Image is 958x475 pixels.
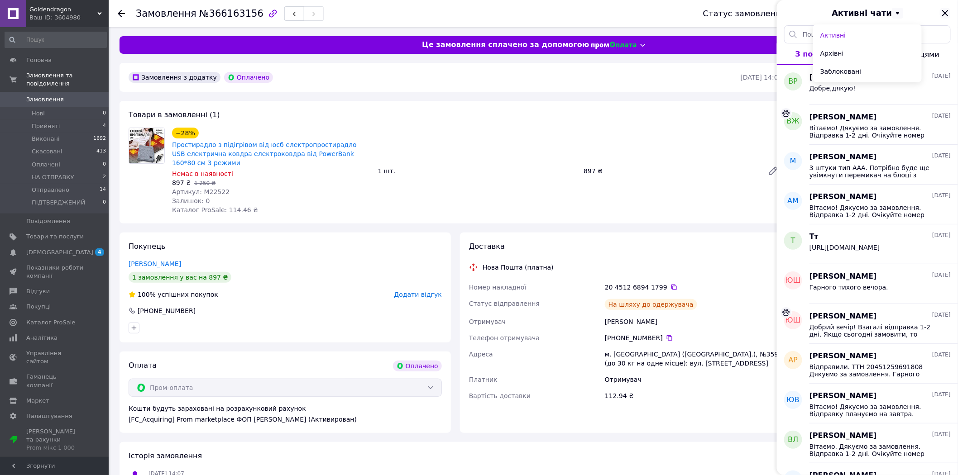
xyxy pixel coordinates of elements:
span: НА ОТПРАВКУ [32,173,74,181]
span: ВЖ [787,116,800,127]
span: Маркет [26,397,49,405]
span: ВР [789,76,798,87]
span: [DATE] [932,192,951,199]
span: 897 ₴ [172,179,191,186]
span: Доставка [469,242,505,251]
div: успішних покупок [129,290,218,299]
button: Активні [813,26,922,44]
div: 112.94 ₴ [603,388,784,404]
div: 1 шт. [374,165,580,177]
span: ВЛ [788,435,798,445]
span: 3 штуки тип ААА. Потрібно буде ще увімкнути перемикач на блоці з батарейками. А сама іграшка вмик... [810,164,938,179]
span: ЮВ [787,395,800,405]
span: Замовлення [26,95,64,104]
span: Налаштування [26,412,72,420]
span: Каталог ProSale: 114.46 ₴ [172,206,258,214]
span: Телефон отримувача [469,334,540,342]
span: Вітаємо! Дякуємо за замовлення. Відправку плануємо на завтра. Очікуйте номер ТТН. Гарного тихого ... [810,403,938,418]
button: ВЛ[PERSON_NAME][DATE]Вітаємо. Дякуємо за замовлення. Відправка 1-2 дні. Очікуйте номер ТТН. Гарно... [777,423,958,463]
span: 4 [103,122,106,130]
span: ЮШ [786,275,801,286]
span: ЮШ [786,315,801,326]
span: Залишок: 0 [172,197,210,204]
div: Повернутися назад [118,9,125,18]
span: Отправлено [32,186,69,194]
div: м. [GEOGRAPHIC_DATA] ([GEOGRAPHIC_DATA].), №359 (до 30 кг на одне місце): вул. [STREET_ADDRESS] [603,346,784,371]
div: [FC_Acquiring] Prom marketplace ФОП [PERSON_NAME] (Активирован) [129,415,442,424]
span: Додати відгук [394,291,442,298]
span: АР [789,355,798,366]
span: Товари та послуги [26,233,84,241]
span: 4 [95,248,104,256]
input: Пошук [5,32,107,48]
span: [DATE] [932,311,951,319]
span: Покупці [26,303,51,311]
div: Нова Пошта (платна) [480,263,556,272]
span: [PERSON_NAME] [810,391,877,401]
button: З покупцями [777,43,867,65]
span: Вартість доставки [469,392,531,399]
span: [DATE] [932,152,951,160]
span: [DATE] [932,232,951,239]
button: Закрити [940,8,951,19]
div: Отримувач [603,371,784,388]
span: Відправили. ТТН 20451259691808 Дякуємо за замовлення. Гарного тихого дня. [810,363,938,378]
span: Платник [469,376,498,383]
span: [PERSON_NAME] та рахунки [26,427,84,452]
span: [PERSON_NAME] [810,271,877,282]
button: ТТт[DATE][URL][DOMAIN_NAME] [777,224,958,264]
button: ЮШ[PERSON_NAME][DATE]Гарного тихого вечора. [777,264,958,304]
span: [DEMOGRAPHIC_DATA] [26,248,93,256]
span: [PERSON_NAME] [810,311,877,322]
span: №366163156 [199,8,263,19]
div: [PERSON_NAME] [603,313,784,330]
span: [DATE] [932,351,951,359]
span: 413 [96,147,106,156]
div: [PHONE_NUMBER] [605,333,782,342]
div: Статус замовлення [703,9,786,18]
span: [PERSON_NAME] [810,112,877,123]
span: [DATE] [932,112,951,120]
span: Замовлення [136,8,196,19]
span: Номер накладної [469,284,527,291]
span: Статус відправлення [469,300,540,307]
span: Скасовані [32,147,62,156]
a: Простирадло з підігрівом від юсб електропростирадло USB електрична ковдра електроковдра від Power... [172,141,357,166]
div: −28% [172,128,199,138]
span: Виконані [32,135,60,143]
span: Немає в наявності [172,170,233,177]
span: 0 [103,109,106,118]
span: 14 [100,186,106,194]
span: Оплачені [32,161,60,169]
div: На шляху до одержувача [605,299,697,310]
span: Добрий вечір! Взагалі відправка 1-2 дні. Якщо сьогодні замовити, то планова відправка на завтра. [810,323,938,338]
span: [DATE] [932,72,951,80]
span: Добре,дякую! [810,85,856,92]
span: Управління сайтом [26,349,84,366]
a: Редагувати [764,162,782,180]
span: Вітаємо. Дякуємо за замовлення. Відправка 1-2 дні. Очікуйте номер ТТН. Гарного тихого дня. [810,443,938,457]
div: Кошти будуть зараховані на розрахунковий рахунок [129,404,442,424]
span: 2 [103,173,106,181]
span: Гаманець компанії [26,373,84,389]
span: 1692 [93,135,106,143]
span: Нові [32,109,45,118]
span: Отримувач [469,318,506,325]
button: ЮШ[PERSON_NAME][DATE]Добрий вечір! Взагалі відправка 1-2 дні. Якщо сьогодні замовити, то планова ... [777,304,958,344]
span: ПІДТВЕРДЖЕНИЙ [32,199,85,207]
span: [PERSON_NAME] [810,351,877,361]
span: 0 [103,199,106,207]
span: Головна [26,56,52,64]
span: Вітаємо! Дякуємо за замовлення. Відправка 1-2 дні. Очікуйте номер ТТН. Гарного тихого дня. [810,124,938,139]
span: Прийняті [32,122,60,130]
span: Артикул: M22522 [172,188,230,195]
span: Аналітика [26,334,57,342]
span: Це замовлення сплачено за допомогою [422,40,589,50]
span: Адреса [469,351,493,358]
div: 897 ₴ [580,165,761,177]
span: [URL][DOMAIN_NAME] [810,244,880,251]
span: 0 [103,161,106,169]
span: Замовлення та повідомлення [26,71,109,88]
span: [PERSON_NAME] [810,192,877,202]
span: [DATE] [932,391,951,399]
